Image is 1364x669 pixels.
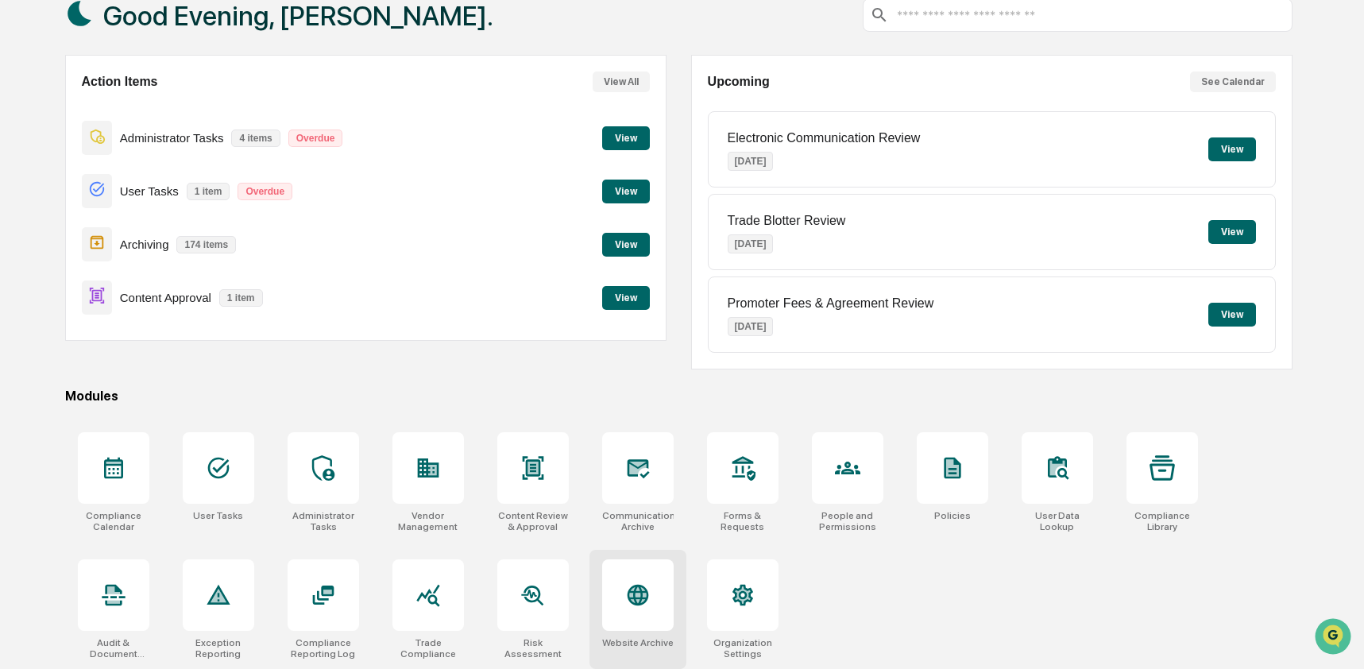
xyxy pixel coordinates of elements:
a: View [602,289,650,304]
div: People and Permissions [812,510,883,532]
button: View [1208,303,1256,327]
p: Overdue [288,130,343,147]
span: Preclearance [32,200,102,216]
a: 🗄️Attestations [109,194,203,222]
p: Electronic Communication Review [728,131,921,145]
div: Organization Settings [707,637,779,659]
p: [DATE] [728,234,774,253]
button: View [1208,220,1256,244]
p: [DATE] [728,152,774,171]
a: View [602,130,650,145]
div: 🖐️ [16,202,29,215]
div: Communications Archive [602,510,674,532]
h2: Action Items [82,75,158,89]
div: Vendor Management [392,510,464,532]
p: 1 item [219,289,263,307]
button: View [602,286,650,310]
span: Attestations [131,200,197,216]
button: Start new chat [270,126,289,145]
p: How can we help? [16,33,289,59]
p: 4 items [231,130,280,147]
a: 🖐️Preclearance [10,194,109,222]
div: Content Review & Approval [497,510,569,532]
div: Compliance Calendar [78,510,149,532]
button: View All [593,72,650,92]
div: Website Archive [602,637,674,648]
p: Overdue [238,183,292,200]
p: Content Approval [120,291,211,304]
p: Archiving [120,238,169,251]
div: Trade Compliance [392,637,464,659]
div: Modules [65,389,1293,404]
div: Compliance Library [1126,510,1198,532]
div: Policies [934,510,971,521]
p: 174 items [176,236,236,253]
button: See Calendar [1190,72,1276,92]
iframe: Open customer support [1313,617,1356,659]
div: User Data Lookup [1022,510,1093,532]
a: 🔎Data Lookup [10,224,106,253]
div: Compliance Reporting Log [288,637,359,659]
p: [DATE] [728,317,774,336]
span: Pylon [158,269,192,281]
div: Start new chat [54,122,261,137]
span: Data Lookup [32,230,100,246]
button: View [602,126,650,150]
button: View [602,180,650,203]
button: View [1208,137,1256,161]
a: View [602,183,650,198]
div: Audit & Document Logs [78,637,149,659]
p: Promoter Fees & Agreement Review [728,296,934,311]
div: 🗄️ [115,202,128,215]
p: 1 item [187,183,230,200]
div: Administrator Tasks [288,510,359,532]
a: Powered byPylon [112,269,192,281]
p: Administrator Tasks [120,131,224,145]
div: Exception Reporting [183,637,254,659]
h2: Upcoming [708,75,770,89]
div: User Tasks [193,510,243,521]
a: View [602,236,650,251]
button: View [602,233,650,257]
div: Risk Assessment [497,637,569,659]
img: 1746055101610-c473b297-6a78-478c-a979-82029cc54cd1 [16,122,44,150]
p: Trade Blotter Review [728,214,846,228]
div: Forms & Requests [707,510,779,532]
div: We're available if you need us! [54,137,201,150]
div: 🔎 [16,232,29,245]
p: User Tasks [120,184,179,198]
